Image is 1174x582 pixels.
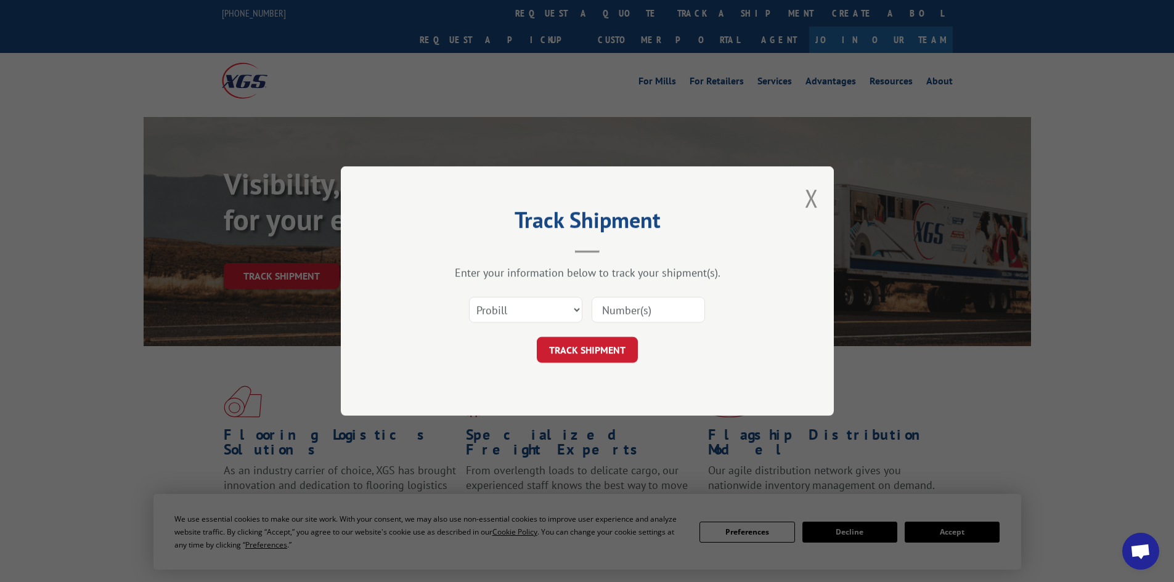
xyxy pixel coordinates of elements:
div: Enter your information below to track your shipment(s). [402,265,772,280]
button: Close modal [805,182,818,214]
h2: Track Shipment [402,211,772,235]
input: Number(s) [592,297,705,323]
button: TRACK SHIPMENT [537,337,638,363]
div: Open chat [1122,533,1159,570]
